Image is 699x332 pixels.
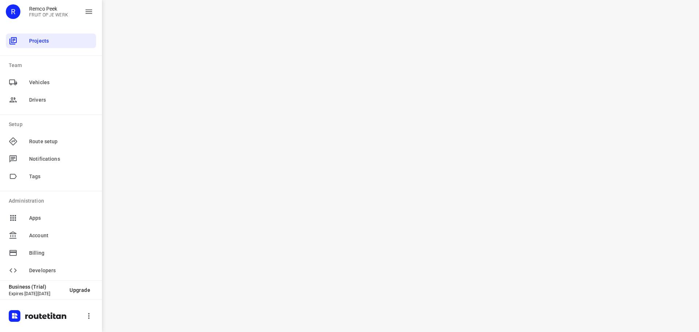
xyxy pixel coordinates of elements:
div: Apps [6,211,96,225]
span: Drivers [29,96,93,104]
span: Tags [29,173,93,180]
div: Vehicles [6,75,96,90]
span: Projects [29,37,93,45]
p: FRUIT OP JE WERK [29,12,68,17]
span: Developers [29,267,93,274]
div: Notifications [6,152,96,166]
div: Tags [6,169,96,184]
span: Upgrade [70,287,90,293]
div: R [6,4,20,19]
span: Notifications [29,155,93,163]
div: Developers [6,263,96,278]
p: Team [9,62,96,69]
span: Billing [29,249,93,257]
p: Expires [DATE][DATE] [9,291,64,296]
span: Vehicles [29,79,93,86]
p: Administration [9,197,96,205]
button: Upgrade [64,284,96,297]
span: Apps [29,214,93,222]
p: Setup [9,121,96,128]
span: Route setup [29,138,93,145]
span: Account [29,232,93,239]
div: Billing [6,246,96,260]
div: Account [6,228,96,243]
p: Business (Trial) [9,284,64,290]
div: Drivers [6,93,96,107]
div: Route setup [6,134,96,149]
p: Remco Peek [29,6,68,12]
div: Projects [6,34,96,48]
